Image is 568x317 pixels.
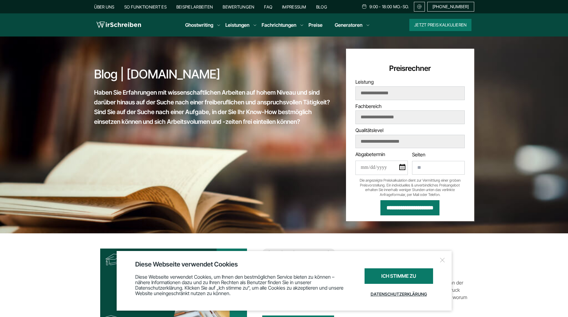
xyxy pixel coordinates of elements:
span: [PHONE_NUMBER] [432,4,469,9]
select: Fachbereich [356,111,464,124]
label: Abgabetermin [355,151,408,175]
a: Datenschutzerklärung [365,287,433,301]
input: Abgabetermin [355,161,408,175]
div: Diese Webseite verwendet Cookies, um Ihnen den bestmöglichen Service bieten zu können – nähere In... [135,268,349,301]
div: Preisrechner [355,64,465,73]
img: logo wirschreiben [97,20,141,30]
a: Fachrichtungen [262,21,296,29]
label: Leistung [355,79,465,100]
label: Qualitätslevel [355,127,465,148]
div: Die angezeigte Preiskalkulation dient zur Vermittlung einer groben Preisvorstellung. Ein individu... [355,178,465,197]
a: Ghostwriting [185,21,213,29]
a: Impressum [282,4,306,9]
div: Haben Sie Erfahrungen mit wissenschaftlichen Arbeiten auf hohem Niveau und sind darüber hinaus au... [94,88,334,127]
a: So funktioniert es [124,4,167,9]
a: Über uns [94,4,115,9]
div: Diese Webseite verwendet Cookies [135,260,433,268]
a: Preise [309,22,323,28]
form: Contact form [355,64,465,215]
a: Leistungen [225,21,249,29]
a: [PHONE_NUMBER] [427,2,474,12]
select: Leistung [356,87,464,99]
span: Seiten [412,152,425,158]
div: Ich stimme zu [365,268,433,284]
a: FAQ [264,4,272,9]
a: Blog [316,4,327,9]
span: 9:00 - 18:00 Mo.-So. [369,4,409,9]
button: Jetzt Preis kalkulieren [409,19,471,31]
img: Schedule [362,4,367,9]
label: Fachbereich [355,103,465,124]
select: Qualitätslevel [356,135,464,148]
a: Bewertungen [223,4,254,9]
img: Email [417,4,422,9]
h1: Blog | [DOMAIN_NAME] [94,67,334,82]
a: Beispielarbeiten [176,4,213,9]
a: Generatoren [335,21,362,29]
address: [PERSON_NAME] [262,249,335,258]
time: [DATE] [268,250,293,256]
